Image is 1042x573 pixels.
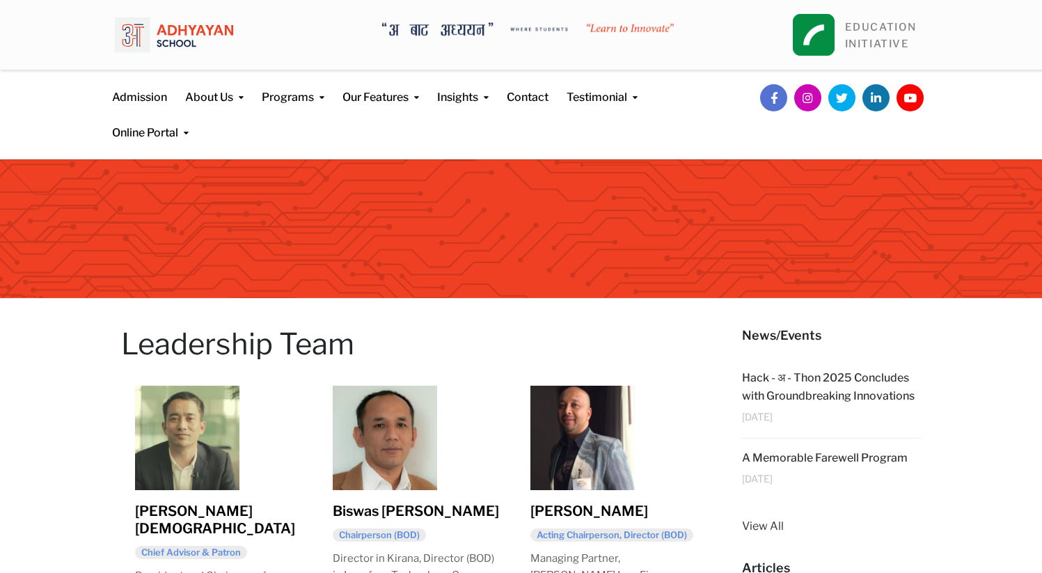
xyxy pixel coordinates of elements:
span: [DATE] [742,411,773,422]
a: EDUCATIONINITIATIVE [845,21,917,50]
h1: Leadership Team [121,327,715,361]
img: logo [115,10,233,59]
img: square_leapfrog [793,14,835,56]
h6: Chairperson (BOD) [333,528,426,542]
a: Programs [262,70,324,106]
a: Our Features [342,70,419,106]
a: Miraj Shrestha [530,430,635,444]
h6: Acting Chairperson, Director (BOD) [530,528,693,542]
a: Biswas [PERSON_NAME] [333,503,499,519]
a: Hack - अ - Thon 2025 Concludes with Groundbreaking Innovations [742,371,915,402]
span: [DATE] [742,473,773,484]
a: Contact [507,70,548,106]
a: [PERSON_NAME] [530,503,648,519]
a: Insights [437,70,489,106]
a: Biswas Shrestha [333,430,437,444]
a: Testimonial [567,70,638,106]
a: View All [742,517,922,535]
img: A Bata Adhyayan where students learn to Innovate [382,22,674,36]
h6: Chief Advisor & Patron [135,546,247,559]
a: Admission [112,70,167,106]
a: A Memorable Farewell Program [742,451,908,464]
h5: News/Events [742,327,922,345]
a: Himal Karmacharya [135,430,239,444]
a: Online Portal [112,106,189,141]
a: About Us [185,70,244,106]
a: [PERSON_NAME][DEMOGRAPHIC_DATA] [135,503,295,537]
